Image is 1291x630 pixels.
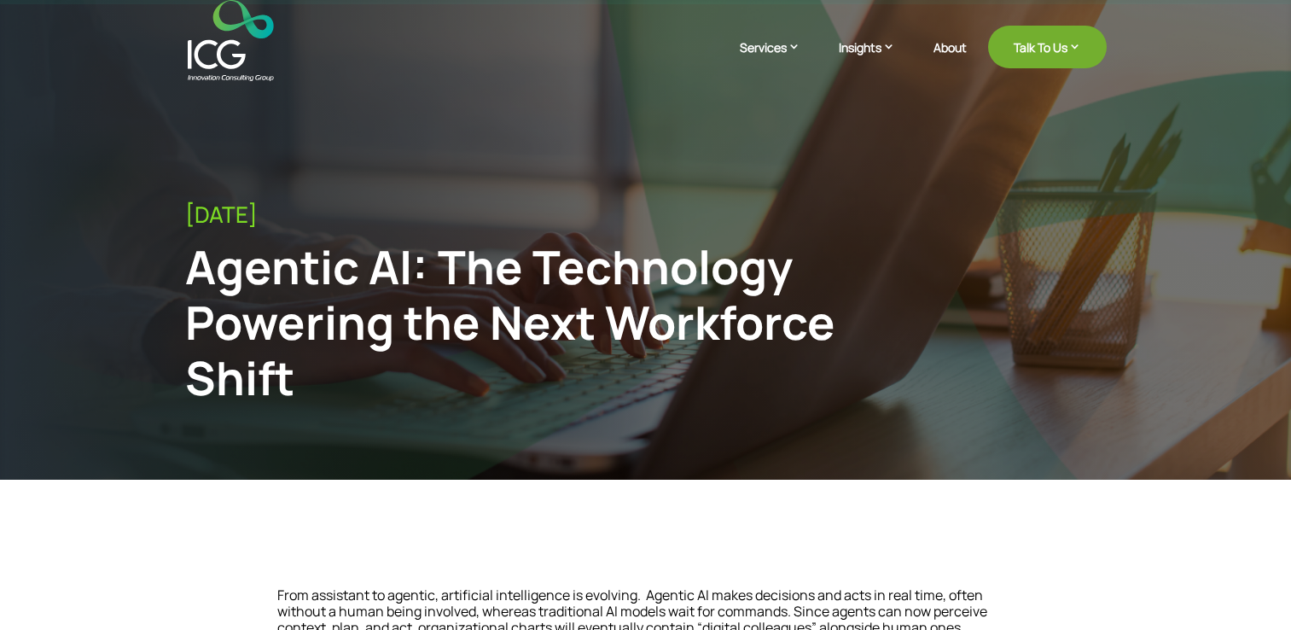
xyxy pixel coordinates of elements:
a: Talk To Us [988,26,1107,68]
div: [DATE] [185,201,1107,228]
a: Insights [839,38,912,81]
a: Services [740,38,817,81]
a: About [933,41,967,81]
div: Agentic AI: The Technology Powering the Next Workforce Shift [185,239,895,405]
iframe: Chat Widget [1206,548,1291,630]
